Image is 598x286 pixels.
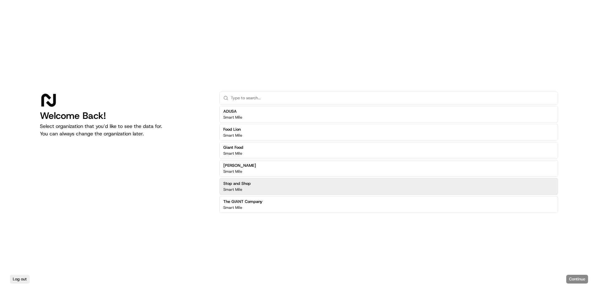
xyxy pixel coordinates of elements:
[40,123,209,138] p: Select organization that you’d like to see the data for. You can always change the organization l...
[223,163,256,168] h2: [PERSON_NAME]
[223,145,243,150] h2: Giant Food
[223,187,242,192] p: Smart Mile
[40,110,209,121] h1: Welcome Back!
[223,169,242,174] p: Smart Mile
[219,105,558,214] div: Suggestions
[223,127,242,132] h2: Food Lion
[10,275,30,284] button: Log out
[223,151,242,156] p: Smart Mile
[231,92,554,104] input: Type to search...
[223,109,242,114] h2: ADUSA
[223,181,251,186] h2: Stop and Shop
[223,115,242,120] p: Smart Mile
[223,199,263,204] h2: The GIANT Company
[223,205,242,210] p: Smart Mile
[223,133,242,138] p: Smart Mile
